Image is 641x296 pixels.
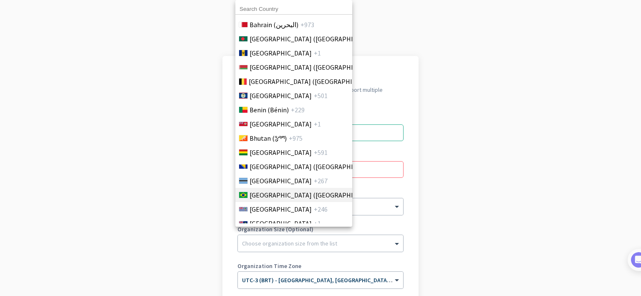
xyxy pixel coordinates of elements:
[314,218,321,228] span: +1
[314,48,321,58] span: +1
[235,4,352,15] input: Search Country
[250,105,289,115] span: Benin (Bénin)
[314,91,328,101] span: +501
[250,204,312,214] span: [GEOGRAPHIC_DATA]
[250,176,312,186] span: [GEOGRAPHIC_DATA]
[314,147,328,157] span: +591
[250,91,312,101] span: [GEOGRAPHIC_DATA]
[250,133,287,143] span: Bhutan (འབྲུག)
[314,204,328,214] span: +246
[289,133,303,143] span: +975
[314,119,321,129] span: +1
[250,48,312,58] span: [GEOGRAPHIC_DATA]
[249,76,379,86] span: [GEOGRAPHIC_DATA] ([GEOGRAPHIC_DATA])
[250,147,312,157] span: [GEOGRAPHIC_DATA]
[250,5,312,15] span: [GEOGRAPHIC_DATA]
[291,105,305,115] span: +229
[314,5,321,15] span: +1
[250,162,380,172] span: [GEOGRAPHIC_DATA] ([GEOGRAPHIC_DATA])
[250,190,380,200] span: [GEOGRAPHIC_DATA] ([GEOGRAPHIC_DATA])
[314,176,328,186] span: +267
[250,20,298,30] span: Bahrain (‫البحرين‬‎)
[300,20,314,30] span: +973
[250,34,380,44] span: [GEOGRAPHIC_DATA] ([GEOGRAPHIC_DATA])
[250,119,312,129] span: [GEOGRAPHIC_DATA]
[250,218,312,228] span: [GEOGRAPHIC_DATA]
[250,62,380,72] span: [GEOGRAPHIC_DATA] ([GEOGRAPHIC_DATA])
